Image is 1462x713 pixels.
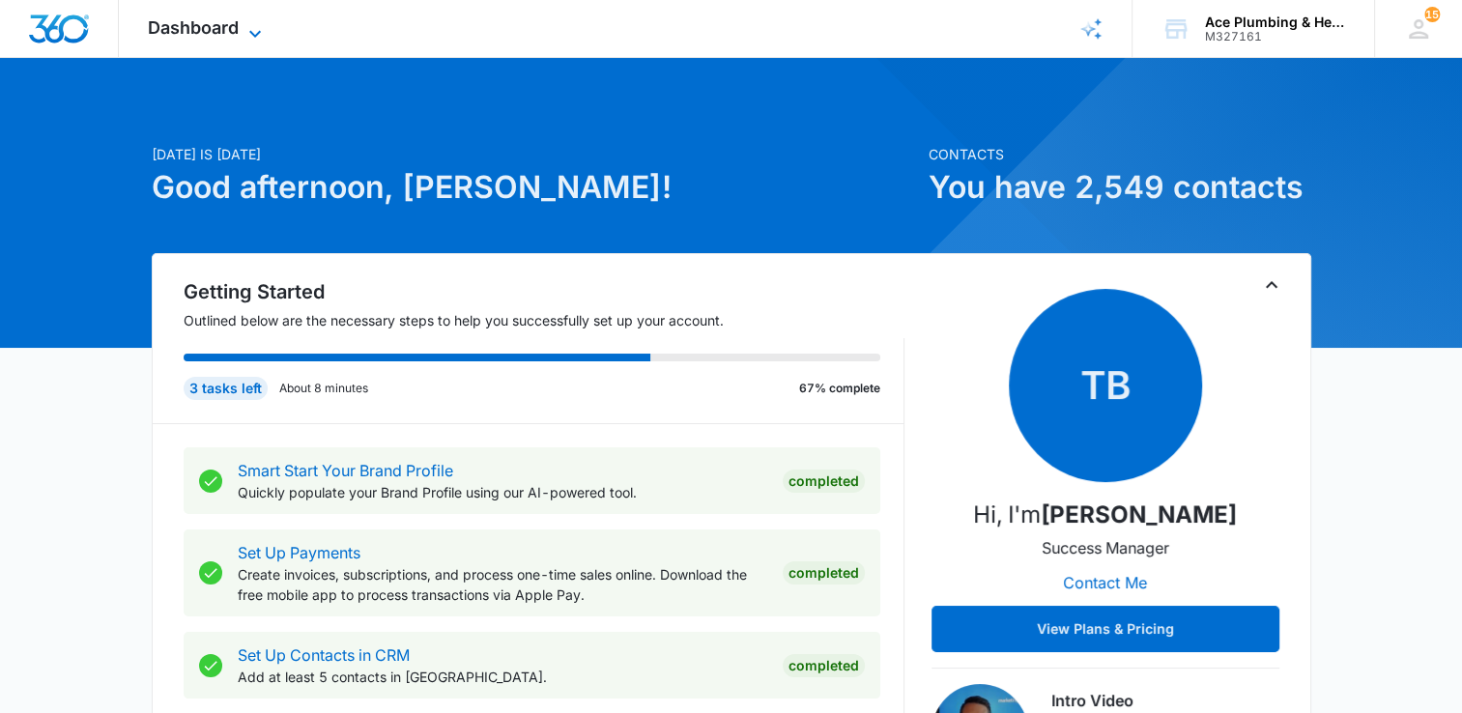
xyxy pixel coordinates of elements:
h2: Getting Started [184,277,904,306]
button: Toggle Collapse [1260,273,1283,297]
p: About 8 minutes [279,380,368,397]
a: Smart Start Your Brand Profile [238,461,453,480]
p: Create invoices, subscriptions, and process one-time sales online. Download the free mobile app t... [238,564,767,605]
a: Set Up Contacts in CRM [238,645,410,665]
p: Quickly populate your Brand Profile using our AI-powered tool. [238,482,767,502]
span: TB [1009,289,1202,482]
p: Contacts [929,144,1311,164]
p: 67% complete [799,380,880,397]
span: 15 [1424,7,1440,22]
div: Completed [783,561,865,585]
p: Add at least 5 contacts in [GEOGRAPHIC_DATA]. [238,667,767,687]
button: View Plans & Pricing [932,606,1279,652]
a: Set Up Payments [238,543,360,562]
div: Completed [783,470,865,493]
h1: Good afternoon, [PERSON_NAME]! [152,164,917,211]
div: notifications count [1424,7,1440,22]
div: account id [1205,30,1346,43]
p: Success Manager [1042,536,1169,559]
h1: You have 2,549 contacts [929,164,1311,211]
p: Outlined below are the necessary steps to help you successfully set up your account. [184,310,904,330]
strong: [PERSON_NAME] [1041,500,1237,528]
h3: Intro Video [1051,689,1279,712]
span: Dashboard [148,17,239,38]
div: 3 tasks left [184,377,268,400]
button: Contact Me [1044,559,1166,606]
p: [DATE] is [DATE] [152,144,917,164]
div: Completed [783,654,865,677]
div: account name [1205,14,1346,30]
p: Hi, I'm [973,498,1237,532]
